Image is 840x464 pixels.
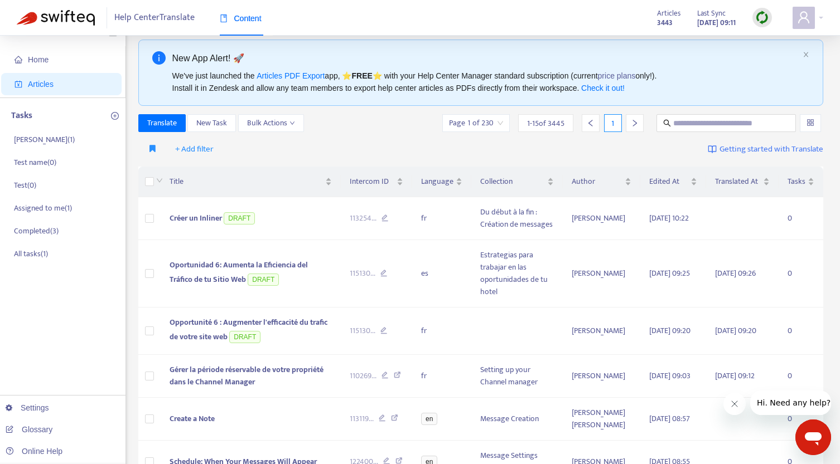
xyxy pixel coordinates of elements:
[797,11,810,24] span: user
[723,393,746,415] iframe: Close message
[715,369,755,382] span: [DATE] 09:12
[111,112,119,120] span: plus-circle
[779,167,823,197] th: Tasks
[715,324,756,337] span: [DATE] 09:20
[170,412,215,425] span: Create a Note
[350,370,376,382] span: 110269 ...
[152,51,166,65] span: info-circle
[795,419,831,455] iframe: Button to launch messaging window
[412,167,471,197] th: Language
[563,355,640,398] td: [PERSON_NAME]
[172,70,799,94] div: We've just launched the app, ⭐ ⭐️ with your Help Center Manager standard subscription (current on...
[350,267,375,280] span: 115130 ...
[649,369,691,382] span: [DATE] 09:03
[170,363,324,388] span: Gérer la période réservable de votre propriété dans le Channel Manager
[471,240,563,307] td: Estrategias para trabajar en las oportunidades de tu hotel
[14,179,36,191] p: Test ( 0 )
[11,109,32,123] p: Tasks
[156,177,163,184] span: down
[14,134,75,145] p: [PERSON_NAME] ( 1 )
[114,7,195,28] span: Help Center Translate
[779,355,823,398] td: 0
[604,114,622,132] div: 1
[412,197,471,240] td: fr
[170,212,222,224] span: Créer un Inliner
[421,175,453,188] span: Language
[350,413,374,425] span: 113119 ...
[563,167,640,197] th: Author
[14,225,59,237] p: Completed ( 3 )
[598,71,636,80] a: price plans
[755,11,769,25] img: sync.dc5367851b00ba804db3.png
[421,413,437,425] span: en
[706,167,779,197] th: Translated At
[170,258,308,286] span: Oportunidad 6: Aumenta la Eficiencia del Tráfico de tu Sitio Web
[480,175,545,188] span: Collection
[649,212,689,224] span: [DATE] 10:22
[640,167,706,197] th: Edited At
[779,398,823,441] td: 0
[147,117,177,129] span: Translate
[247,117,295,129] span: Bulk Actions
[15,80,22,88] span: account-book
[14,248,48,260] p: All tasks ( 1 )
[471,355,563,398] td: Setting up your Channel manager
[412,240,471,307] td: es
[649,175,688,188] span: Edited At
[708,145,717,154] img: image-link
[350,325,375,337] span: 115130 ...
[649,412,690,425] span: [DATE] 08:57
[28,55,49,64] span: Home
[28,80,54,89] span: Articles
[563,240,640,307] td: [PERSON_NAME]
[663,119,671,127] span: search
[14,202,72,214] p: Assigned to me ( 1 )
[238,114,304,132] button: Bulk Actionsdown
[229,331,260,343] span: DRAFT
[138,114,186,132] button: Translate
[224,212,255,224] span: DRAFT
[527,118,564,129] span: 1 - 15 of 3445
[715,175,761,188] span: Translated At
[563,398,640,441] td: [PERSON_NAME] [PERSON_NAME]
[803,51,809,58] span: close
[715,267,756,280] span: [DATE] 09:26
[587,119,595,127] span: left
[341,167,412,197] th: Intercom ID
[708,140,823,158] a: Getting started with Translate
[350,212,376,224] span: 113254 ...
[170,175,324,188] span: Title
[779,197,823,240] td: 0
[257,71,325,80] a: Articles PDF Export
[170,316,327,343] span: Opportunité 6 : Augmenter l'efficacité du trafic de votre site web
[6,447,62,456] a: Online Help
[172,51,799,65] div: New App Alert! 🚀
[750,390,831,415] iframe: Message from company
[220,14,228,22] span: book
[351,71,372,80] b: FREE
[220,14,262,23] span: Content
[15,56,22,64] span: home
[657,17,673,29] strong: 3443
[471,197,563,240] td: Du début à la fin : Création de messages
[289,120,295,126] span: down
[581,84,625,92] a: Check it out!
[649,324,691,337] span: [DATE] 09:20
[196,117,227,129] span: New Task
[779,240,823,307] td: 0
[471,398,563,441] td: Message Creation
[563,197,640,240] td: [PERSON_NAME]
[631,119,639,127] span: right
[471,167,563,197] th: Collection
[14,157,56,168] p: Test name ( 0 )
[167,140,222,158] button: + Add filter
[572,175,622,188] span: Author
[6,403,49,412] a: Settings
[788,175,805,188] span: Tasks
[563,307,640,355] td: [PERSON_NAME]
[697,17,736,29] strong: [DATE] 09:11
[17,10,95,26] img: Swifteq
[161,167,341,197] th: Title
[657,7,680,19] span: Articles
